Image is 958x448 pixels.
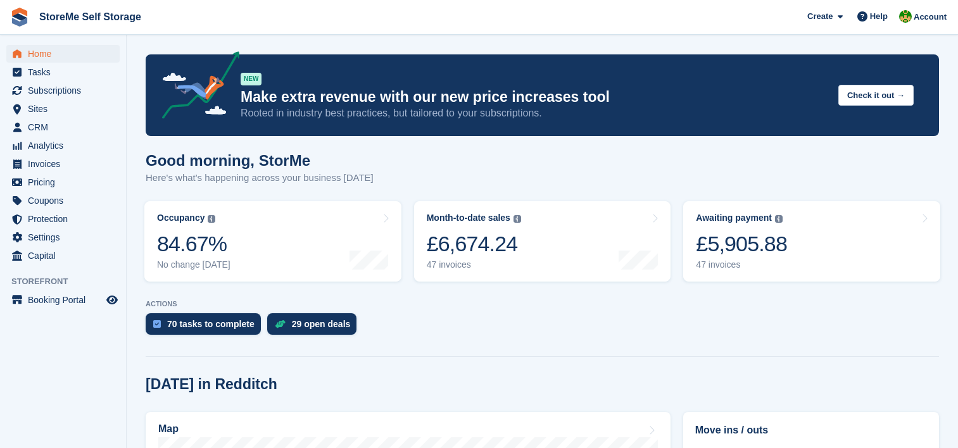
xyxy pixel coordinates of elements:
img: icon-info-grey-7440780725fd019a000dd9b08b2336e03edf1995a4989e88bcd33f0948082b44.svg [514,215,521,223]
a: Month-to-date sales £6,674.24 47 invoices [414,201,671,282]
span: CRM [28,118,104,136]
a: 29 open deals [267,313,363,341]
img: icon-info-grey-7440780725fd019a000dd9b08b2336e03edf1995a4989e88bcd33f0948082b44.svg [775,215,783,223]
div: 84.67% [157,231,230,257]
h1: Good morning, StorMe [146,152,374,169]
img: task-75834270c22a3079a89374b754ae025e5fb1db73e45f91037f5363f120a921f8.svg [153,320,161,328]
div: 47 invoices [427,259,521,270]
span: Account [914,11,947,23]
span: Coupons [28,192,104,209]
a: 70 tasks to complete [146,313,267,341]
a: menu [6,247,120,264]
img: StorMe [899,10,912,23]
span: Create [807,10,833,23]
p: Here's what's happening across your business [DATE] [146,171,374,185]
span: Pricing [28,173,104,191]
span: Help [870,10,888,23]
span: Invoices [28,155,104,173]
a: menu [6,192,120,209]
p: Make extra revenue with our new price increases tool [241,88,828,106]
span: Protection [28,210,104,228]
a: menu [6,173,120,191]
div: NEW [241,73,262,85]
img: price-adjustments-announcement-icon-8257ccfd72463d97f412b2fc003d46551f7dbcb40ab6d574587a9cd5c0d94... [151,51,240,123]
span: Home [28,45,104,63]
button: Check it out → [838,85,914,106]
a: StoreMe Self Storage [34,6,146,27]
a: menu [6,291,120,309]
div: Awaiting payment [696,213,772,223]
a: Occupancy 84.67% No change [DATE] [144,201,401,282]
span: Capital [28,247,104,264]
span: Analytics [28,137,104,154]
a: Preview store [104,292,120,308]
div: 70 tasks to complete [167,319,255,329]
p: ACTIONS [146,300,939,308]
h2: [DATE] in Redditch [146,376,277,393]
p: Rooted in industry best practices, but tailored to your subscriptions. [241,106,828,120]
a: Awaiting payment £5,905.88 47 invoices [683,201,940,282]
span: Settings [28,228,104,246]
img: icon-info-grey-7440780725fd019a000dd9b08b2336e03edf1995a4989e88bcd33f0948082b44.svg [208,215,215,223]
a: menu [6,100,120,118]
span: Booking Portal [28,291,104,309]
h2: Move ins / outs [695,423,927,438]
a: menu [6,118,120,136]
div: 29 open deals [292,319,351,329]
h2: Map [158,423,179,435]
span: Storefront [11,275,126,288]
a: menu [6,228,120,246]
span: Tasks [28,63,104,81]
a: menu [6,82,120,99]
div: 47 invoices [696,259,787,270]
a: menu [6,155,120,173]
span: Sites [28,100,104,118]
a: menu [6,63,120,81]
span: Subscriptions [28,82,104,99]
img: deal-1b604bf984904fb50ccaf53a9ad4b4a5d6e5aea283cecdc64d6e3604feb123c2.svg [275,320,286,328]
a: menu [6,210,120,228]
div: Occupancy [157,213,205,223]
div: No change [DATE] [157,259,230,270]
div: £6,674.24 [427,231,521,257]
div: £5,905.88 [696,231,787,257]
a: menu [6,45,120,63]
a: menu [6,137,120,154]
div: Month-to-date sales [427,213,510,223]
img: stora-icon-8386f47178a22dfd0bd8f6a31ec36ba5ce8667c1dd55bd0f319d3a0aa187defe.svg [10,8,29,27]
